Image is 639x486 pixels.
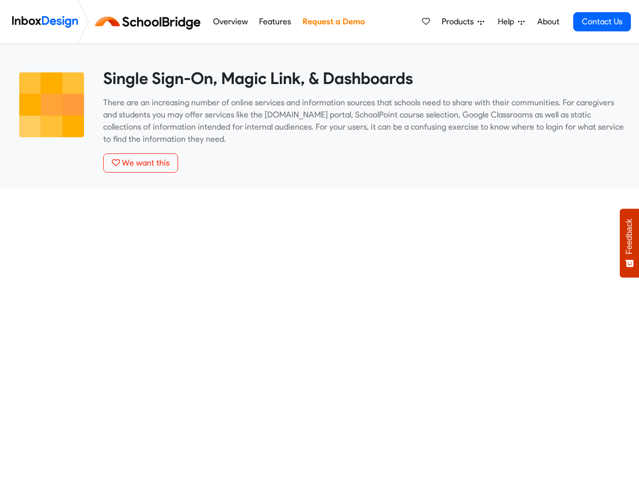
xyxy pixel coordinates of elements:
[93,10,207,34] img: schoolbridge logo
[498,16,518,28] span: Help
[573,12,631,31] a: Contact Us
[442,16,478,28] span: Products
[122,158,169,168] span: We want this
[620,209,639,277] button: Feedback - Show survey
[257,12,294,32] a: Features
[103,68,624,89] heading: Single Sign-On, Magic Link, & Dashboards
[210,12,250,32] a: Overview
[438,12,488,32] a: Products
[103,153,178,173] button: We want this
[103,97,624,145] p: There are an increasing number of online services and information sources that schools need to sh...
[15,68,88,141] img: 2022_01_13_icon_grid.svg
[494,12,529,32] a: Help
[534,12,562,32] a: About
[300,12,367,32] a: Request a Demo
[625,219,634,254] span: Feedback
